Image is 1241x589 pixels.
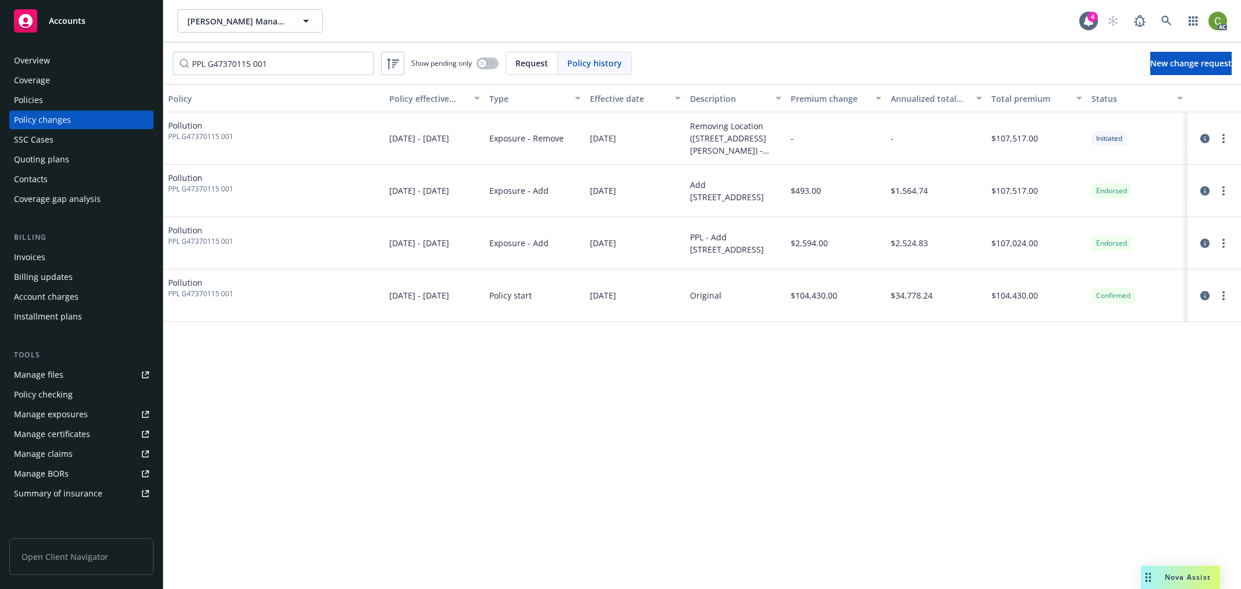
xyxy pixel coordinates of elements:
[9,425,154,443] a: Manage certificates
[9,385,154,404] a: Policy checking
[1198,289,1212,303] a: circleInformation
[168,184,233,194] span: PPL G47370115 001
[1182,9,1205,33] a: Switch app
[590,132,616,144] span: [DATE]
[389,93,468,105] div: Policy effective dates
[9,268,154,286] a: Billing updates
[9,190,154,208] a: Coverage gap analysis
[14,464,69,483] div: Manage BORs
[1155,9,1178,33] a: Search
[590,184,616,197] span: [DATE]
[1087,84,1187,112] button: Status
[9,232,154,243] div: Billing
[168,224,233,236] span: Pollution
[489,289,532,301] span: Policy start
[14,150,69,169] div: Quoting plans
[485,84,585,112] button: Type
[515,57,548,69] span: Request
[1217,184,1231,198] a: more
[590,93,668,105] div: Effective date
[489,132,564,144] span: Exposure - Remove
[590,237,616,249] span: [DATE]
[690,231,781,256] div: PPL - Add [STREET_ADDRESS]
[14,307,82,326] div: Installment plans
[14,268,73,286] div: Billing updates
[1087,12,1098,22] div: 4
[585,84,686,112] button: Effective date
[567,57,622,69] span: Policy history
[9,130,154,149] a: SSC Cases
[590,289,616,301] span: [DATE]
[991,184,1038,197] span: $107,517.00
[1141,566,1220,589] button: Nova Assist
[791,237,828,249] span: $2,594.00
[9,111,154,129] a: Policy changes
[9,150,154,169] a: Quoting plans
[1096,290,1130,301] span: Confirmed
[9,5,154,37] a: Accounts
[991,237,1038,249] span: $107,024.00
[163,84,385,112] button: Policy
[1141,566,1155,589] div: Drag to move
[1091,93,1170,105] div: Status
[9,170,154,189] a: Contacts
[489,184,549,197] span: Exposure - Add
[389,132,449,144] span: [DATE] - [DATE]
[9,349,154,361] div: Tools
[791,289,837,301] span: $104,430.00
[1165,572,1211,582] span: Nova Assist
[690,120,781,157] div: Removing Location ([STREET_ADDRESS][PERSON_NAME]) - [PERSON_NAME]
[389,289,449,301] span: [DATE] - [DATE]
[791,93,869,105] div: Premium change
[14,130,54,149] div: SSC Cases
[385,84,485,112] button: Policy effective dates
[1096,238,1127,249] span: Endorsed
[168,236,233,247] span: PPL G47370115 001
[1198,184,1212,198] a: circleInformation
[14,385,73,404] div: Policy checking
[14,170,48,189] div: Contacts
[9,464,154,483] a: Manage BORs
[168,93,380,105] div: Policy
[14,71,50,90] div: Coverage
[1198,132,1212,146] a: circleInformation
[14,405,88,424] div: Manage exposures
[1217,236,1231,250] a: more
[1208,12,1227,30] img: photo
[987,84,1087,112] button: Total premium
[891,184,928,197] span: $1,564.74
[9,248,154,267] a: Invoices
[9,538,154,575] span: Open Client Navigator
[168,119,233,132] span: Pollution
[168,276,233,289] span: Pollution
[886,84,987,112] button: Annualized total premium change
[173,52,374,75] input: Filter by keyword...
[685,84,786,112] button: Description
[9,405,154,424] a: Manage exposures
[9,288,154,306] a: Account charges
[1096,133,1122,144] span: Initiated
[9,307,154,326] a: Installment plans
[991,93,1070,105] div: Total premium
[9,484,154,503] a: Summary of insurance
[1150,52,1232,75] a: New change request
[891,132,894,144] span: -
[891,237,928,249] span: $2,524.83
[49,16,86,26] span: Accounts
[14,111,71,129] div: Policy changes
[1150,58,1232,69] span: New change request
[9,71,154,90] a: Coverage
[991,289,1038,301] span: $104,430.00
[187,15,288,27] span: [PERSON_NAME] Management Company
[489,93,568,105] div: Type
[791,132,794,144] span: -
[690,179,781,203] div: Add [STREET_ADDRESS]
[14,484,102,503] div: Summary of insurance
[1217,289,1231,303] a: more
[9,445,154,463] a: Manage claims
[690,93,769,105] div: Description
[786,84,887,112] button: Premium change
[177,9,323,33] button: [PERSON_NAME] Management Company
[168,132,233,142] span: PPL G47370115 001
[9,51,154,70] a: Overview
